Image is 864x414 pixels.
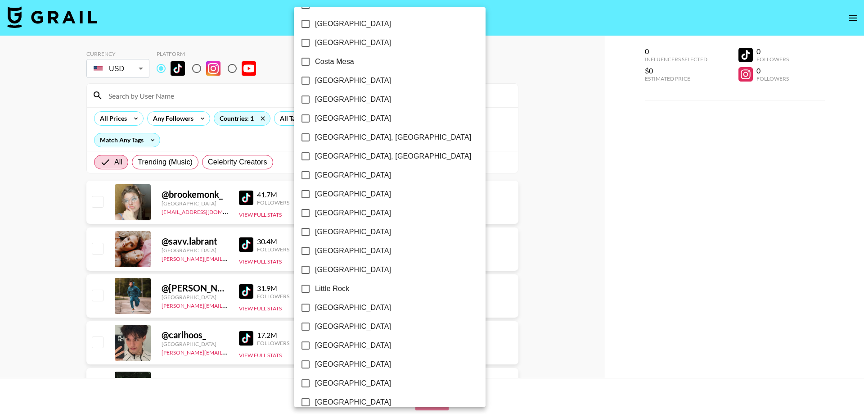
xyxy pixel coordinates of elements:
span: [GEOGRAPHIC_DATA] [315,37,391,48]
span: [GEOGRAPHIC_DATA] [315,227,391,237]
span: [GEOGRAPHIC_DATA] [315,208,391,218]
iframe: Drift Widget Chat Controller [819,369,853,403]
span: [GEOGRAPHIC_DATA] [315,189,391,200]
span: [GEOGRAPHIC_DATA] [315,246,391,256]
span: [GEOGRAPHIC_DATA] [315,359,391,370]
span: [GEOGRAPHIC_DATA] [315,378,391,389]
span: Little Rock [315,283,349,294]
span: [GEOGRAPHIC_DATA] [315,94,391,105]
span: [GEOGRAPHIC_DATA], [GEOGRAPHIC_DATA] [315,132,471,143]
span: [GEOGRAPHIC_DATA] [315,75,391,86]
span: [GEOGRAPHIC_DATA] [315,397,391,408]
span: [GEOGRAPHIC_DATA] [315,302,391,313]
span: [GEOGRAPHIC_DATA] [315,321,391,332]
span: [GEOGRAPHIC_DATA], [GEOGRAPHIC_DATA] [315,151,471,162]
span: [GEOGRAPHIC_DATA] [315,113,391,124]
span: [GEOGRAPHIC_DATA] [315,340,391,351]
span: [GEOGRAPHIC_DATA] [315,170,391,181]
span: [GEOGRAPHIC_DATA] [315,264,391,275]
span: [GEOGRAPHIC_DATA] [315,18,391,29]
span: Costa Mesa [315,56,354,67]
